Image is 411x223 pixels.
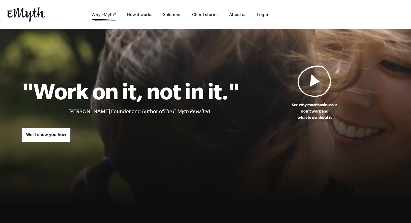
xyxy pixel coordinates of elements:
p: See why most businesses don't work and what to do about it [240,102,390,121]
a: See why most businessesdon't work andwhat to do about it [240,65,390,121]
a: We'll show you how [22,128,71,142]
img: Play Video [298,65,331,97]
iframe: Chat Widget [381,194,411,223]
h1: "Work on it, not in it." [22,78,240,104]
span: We'll show you how [26,132,66,137]
img: EMyth [7,7,45,22]
iframe: Embedded CTA [340,8,404,21]
li: [PERSON_NAME] Founder and Author of [68,107,240,116]
iframe: Embedded CTA [274,8,337,21]
i: The E-Myth Revisited [164,108,210,114]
